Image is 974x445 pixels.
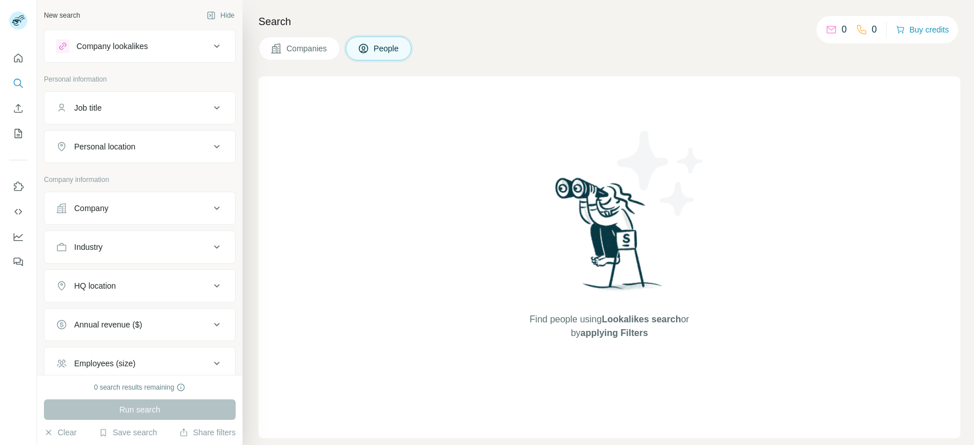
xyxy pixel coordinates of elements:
[374,43,400,54] span: People
[45,33,235,60] button: Company lookalikes
[44,10,80,21] div: New search
[199,7,243,24] button: Hide
[609,122,712,225] img: Surfe Illustration - Stars
[872,23,877,37] p: 0
[45,94,235,122] button: Job title
[99,427,157,438] button: Save search
[45,195,235,222] button: Company
[9,123,27,144] button: My lists
[602,314,681,324] span: Lookalikes search
[9,201,27,222] button: Use Surfe API
[76,41,148,52] div: Company lookalikes
[74,141,135,152] div: Personal location
[550,175,669,302] img: Surfe Illustration - Woman searching with binoculars
[45,272,235,300] button: HQ location
[580,328,648,338] span: applying Filters
[74,102,102,114] div: Job title
[179,427,236,438] button: Share filters
[9,98,27,119] button: Enrich CSV
[74,280,116,292] div: HQ location
[842,23,847,37] p: 0
[45,233,235,261] button: Industry
[258,14,960,30] h4: Search
[45,133,235,160] button: Personal location
[94,382,186,393] div: 0 search results remaining
[44,175,236,185] p: Company information
[9,252,27,272] button: Feedback
[9,73,27,94] button: Search
[44,427,76,438] button: Clear
[74,319,142,330] div: Annual revenue ($)
[9,226,27,247] button: Dashboard
[45,311,235,338] button: Annual revenue ($)
[74,241,103,253] div: Industry
[45,350,235,377] button: Employees (size)
[518,313,701,340] span: Find people using or by
[286,43,328,54] span: Companies
[44,74,236,84] p: Personal information
[896,22,949,38] button: Buy credits
[9,176,27,197] button: Use Surfe on LinkedIn
[74,358,135,369] div: Employees (size)
[74,203,108,214] div: Company
[9,48,27,68] button: Quick start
